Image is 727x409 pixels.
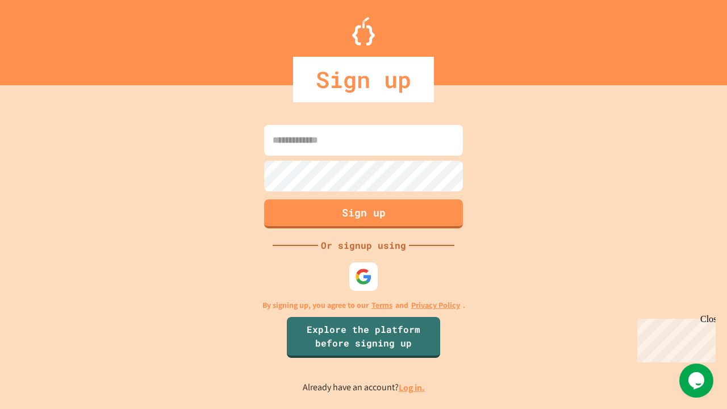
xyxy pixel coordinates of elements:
[352,17,375,45] img: Logo.svg
[262,299,465,311] p: By signing up, you agree to our and .
[679,364,716,398] iframe: chat widget
[287,317,440,358] a: Explore the platform before signing up
[355,268,372,285] img: google-icon.svg
[293,57,434,102] div: Sign up
[371,299,392,311] a: Terms
[633,314,716,362] iframe: chat widget
[5,5,78,72] div: Chat with us now!Close
[303,381,425,395] p: Already have an account?
[318,239,409,252] div: Or signup using
[411,299,460,311] a: Privacy Policy
[264,199,463,228] button: Sign up
[399,382,425,394] a: Log in.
